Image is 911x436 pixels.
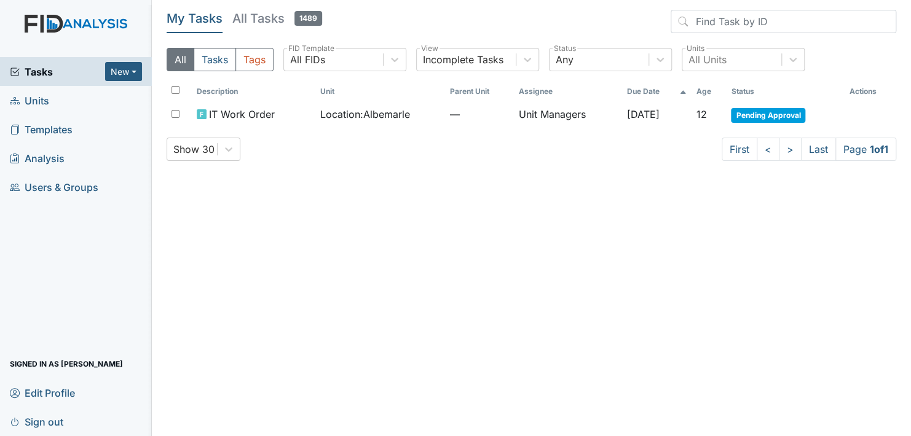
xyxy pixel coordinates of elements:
th: Toggle SortBy [692,81,726,102]
a: Tasks [10,64,105,79]
button: Tags [235,48,274,71]
th: Toggle SortBy [444,81,513,102]
button: All [167,48,194,71]
span: Page [835,138,896,161]
th: Toggle SortBy [192,81,315,102]
input: Toggle All Rows Selected [172,86,179,94]
a: First [722,138,757,161]
input: Find Task by ID [671,10,896,33]
div: Any [556,52,574,67]
div: Type filter [167,48,274,71]
h5: All Tasks [232,10,322,27]
span: Sign out [10,412,63,431]
th: Toggle SortBy [315,81,445,102]
span: Users & Groups [10,177,98,197]
div: All Units [688,52,727,67]
button: Tasks [194,48,236,71]
a: > [779,138,802,161]
span: Templates [10,120,73,139]
span: [DATE] [626,108,659,120]
button: New [105,62,142,81]
th: Toggle SortBy [621,81,692,102]
span: Signed in as [PERSON_NAME] [10,354,123,373]
span: Analysis [10,149,65,168]
span: — [449,107,508,122]
span: 12 [696,108,707,120]
span: Units [10,91,49,110]
td: Unit Managers [514,102,622,128]
th: Assignee [514,81,622,102]
span: IT Work Order [209,107,275,122]
span: Pending Approval [731,108,805,123]
a: Last [801,138,836,161]
th: Toggle SortBy [726,81,844,102]
div: All FIDs [290,52,325,67]
a: < [757,138,779,161]
th: Actions [845,81,896,102]
span: 1489 [294,11,322,26]
h5: My Tasks [167,10,223,27]
div: Incomplete Tasks [423,52,503,67]
strong: 1 of 1 [870,143,888,155]
div: Show 30 [173,142,215,157]
span: Location : Albemarle [320,107,410,122]
span: Edit Profile [10,383,75,402]
nav: task-pagination [722,138,896,161]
